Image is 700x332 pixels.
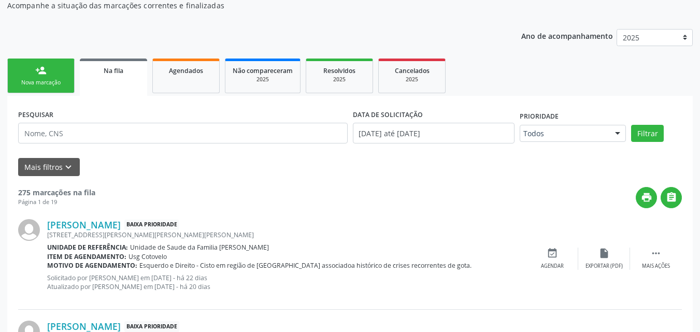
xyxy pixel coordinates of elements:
[641,192,652,203] i: print
[18,187,95,197] strong: 275 marcações na fila
[636,187,657,208] button: print
[521,29,613,42] p: Ano de acompanhamento
[386,76,438,83] div: 2025
[15,79,67,86] div: Nova marcação
[124,321,179,332] span: Baixa Prioridade
[47,252,126,261] b: Item de agendamento:
[520,109,559,125] label: Prioridade
[585,263,623,270] div: Exportar (PDF)
[541,263,564,270] div: Agendar
[353,123,515,143] input: Selecione um intervalo
[18,219,40,241] img: img
[18,158,80,176] button: Mais filtroskeyboard_arrow_down
[598,248,610,259] i: insert_drive_file
[18,107,53,123] label: PESQUISAR
[233,76,293,83] div: 2025
[47,219,121,230] a: [PERSON_NAME]
[104,66,123,75] span: Na fila
[35,65,47,76] div: person_add
[547,248,558,259] i: event_available
[128,252,167,261] span: Usg Cotovelo
[631,125,664,142] button: Filtrar
[47,273,526,291] p: Solicitado por [PERSON_NAME] em [DATE] - há 22 dias Atualizado por [PERSON_NAME] em [DATE] - há 2...
[661,187,682,208] button: 
[650,248,662,259] i: 
[323,66,355,75] span: Resolvidos
[353,107,423,123] label: DATA DE SOLICITAÇÃO
[18,123,348,143] input: Nome, CNS
[139,261,472,270] span: Esquerdo e Direito - Cisto em região de [GEOGRAPHIC_DATA] associadoa histórico de crises recorren...
[233,66,293,75] span: Não compareceram
[63,162,74,173] i: keyboard_arrow_down
[47,230,526,239] div: [STREET_ADDRESS][PERSON_NAME][PERSON_NAME][PERSON_NAME]
[47,261,137,270] b: Motivo de agendamento:
[47,321,121,332] a: [PERSON_NAME]
[18,198,95,207] div: Página 1 de 19
[642,263,670,270] div: Mais ações
[47,243,128,252] b: Unidade de referência:
[169,66,203,75] span: Agendados
[313,76,365,83] div: 2025
[124,220,179,230] span: Baixa Prioridade
[130,243,269,252] span: Unidade de Saude da Familia [PERSON_NAME]
[666,192,677,203] i: 
[395,66,430,75] span: Cancelados
[523,128,605,139] span: Todos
